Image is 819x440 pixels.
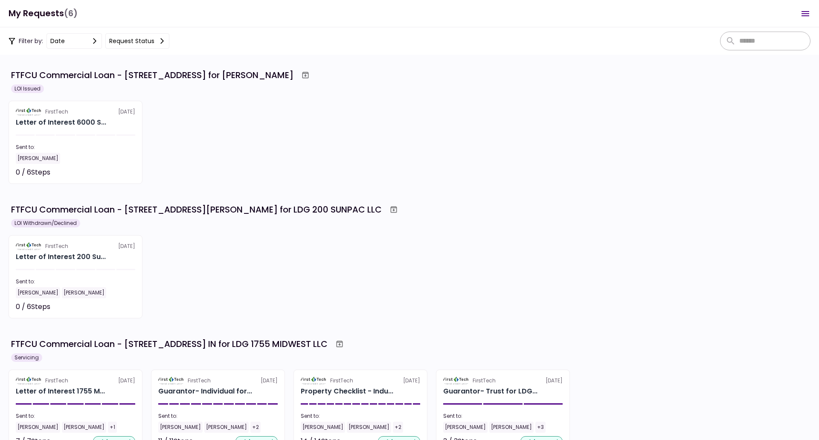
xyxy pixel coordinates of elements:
[16,143,135,151] div: Sent to:
[11,353,42,362] div: Servicing
[443,422,488,433] div: [PERSON_NAME]
[16,412,135,420] div: Sent to:
[188,377,211,385] div: FirstTech
[443,377,469,385] img: Partner logo
[62,287,106,298] div: [PERSON_NAME]
[250,422,261,433] div: +2
[158,422,203,433] div: [PERSON_NAME]
[393,422,403,433] div: +2
[108,422,117,433] div: +1
[11,69,293,82] div: FTFCU Commercial Loan - [STREET_ADDRESS] for [PERSON_NAME]
[50,36,65,46] div: date
[158,377,184,385] img: Partner logo
[16,167,50,178] div: 0 / 6 Steps
[45,377,68,385] div: FirstTech
[298,67,313,83] button: Archive workflow
[301,377,420,385] div: [DATE]
[158,412,278,420] div: Sent to:
[97,167,135,178] div: Not started
[105,33,169,49] button: Request status
[16,377,42,385] img: Partner logo
[330,377,353,385] div: FirstTech
[16,287,60,298] div: [PERSON_NAME]
[16,278,135,286] div: Sent to:
[97,302,135,312] div: Not started
[16,386,105,396] div: Letter of Interest 1755 Midwest Blvd Indianapolis IN
[443,412,563,420] div: Sent to:
[16,302,50,312] div: 0 / 6 Steps
[795,3,816,24] button: Open menu
[158,377,278,385] div: [DATE]
[16,153,60,164] div: [PERSON_NAME]
[16,242,135,250] div: [DATE]
[16,117,106,128] div: Letter of Interest 6000 S Central Ave Phoenix AZ
[443,377,563,385] div: [DATE]
[46,33,102,49] button: date
[443,386,537,396] div: Guarantor- Trust for LDG 1755 MIDWEST LLC The John D. Lincoln Trust, dated May 11, 2015
[301,412,420,420] div: Sent to:
[489,422,534,433] div: [PERSON_NAME]
[16,252,106,262] div: Letter of Interest 200 Sunpac Ave Henderson NV
[11,203,382,216] div: FTFCU Commercial Loan - [STREET_ADDRESS][PERSON_NAME] for LDG 200 SUNPAC LLC
[11,85,44,93] div: LOI Issued
[11,338,328,350] div: FTFCU Commercial Loan - [STREET_ADDRESS] IN for LDG 1755 MIDWEST LLC
[16,242,42,250] img: Partner logo
[386,202,401,217] button: Archive workflow
[16,108,42,116] img: Partner logo
[332,336,347,352] button: Archive workflow
[11,219,80,227] div: LOI Withdrawn/Declined
[45,108,68,116] div: FirstTech
[62,422,106,433] div: [PERSON_NAME]
[9,33,169,49] div: Filter by:
[347,422,391,433] div: [PERSON_NAME]
[9,5,78,22] h1: My Requests
[64,5,78,22] span: (6)
[473,377,496,385] div: FirstTech
[16,108,135,116] div: [DATE]
[16,377,135,385] div: [DATE]
[45,242,68,250] div: FirstTech
[535,422,546,433] div: +3
[16,422,60,433] div: [PERSON_NAME]
[301,422,345,433] div: [PERSON_NAME]
[204,422,249,433] div: [PERSON_NAME]
[301,377,327,385] img: Partner logo
[301,386,393,396] div: Property Checklist - Industrial for LDG 1755 MIDWEST LLC 1755 Midwest Blvd
[158,386,252,396] div: Guarantor- Individual for LDG 1755 MIDWEST LLC 1755 Midwest Blvd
